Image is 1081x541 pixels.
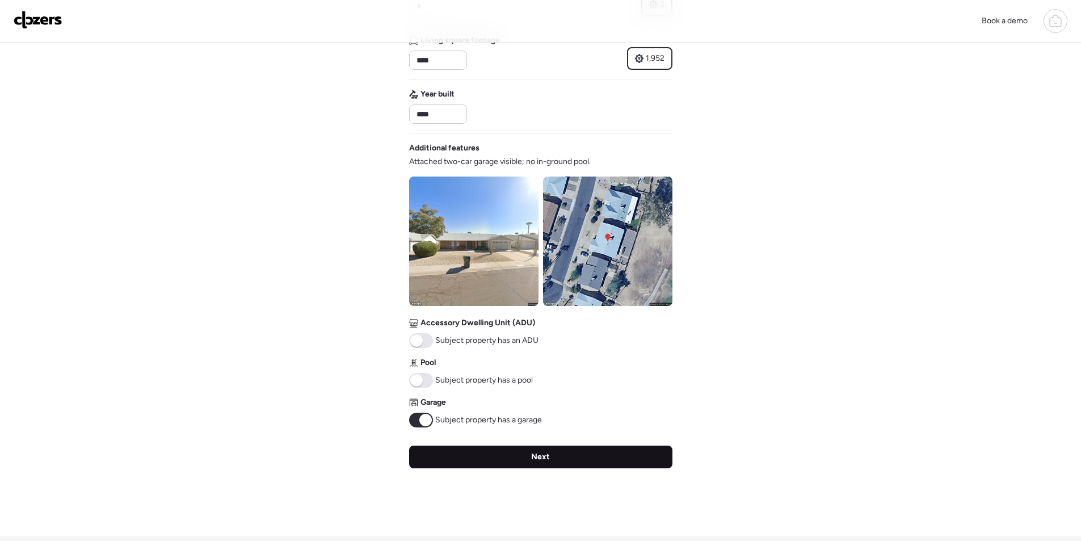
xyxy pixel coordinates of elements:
[435,414,542,426] span: Subject property has a garage
[982,16,1028,26] span: Book a demo
[420,397,446,408] span: Garage
[409,156,591,167] span: Attached two-car garage visible; no in-ground pool.
[14,11,62,29] img: Logo
[420,357,436,368] span: Pool
[646,53,664,64] span: 1,952
[409,142,479,154] span: Additional features
[531,451,550,463] span: Next
[435,375,533,386] span: Subject property has a pool
[435,335,539,346] span: Subject property has an ADU
[420,89,455,100] span: Year built
[420,317,535,329] span: Accessory Dwelling Unit (ADU)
